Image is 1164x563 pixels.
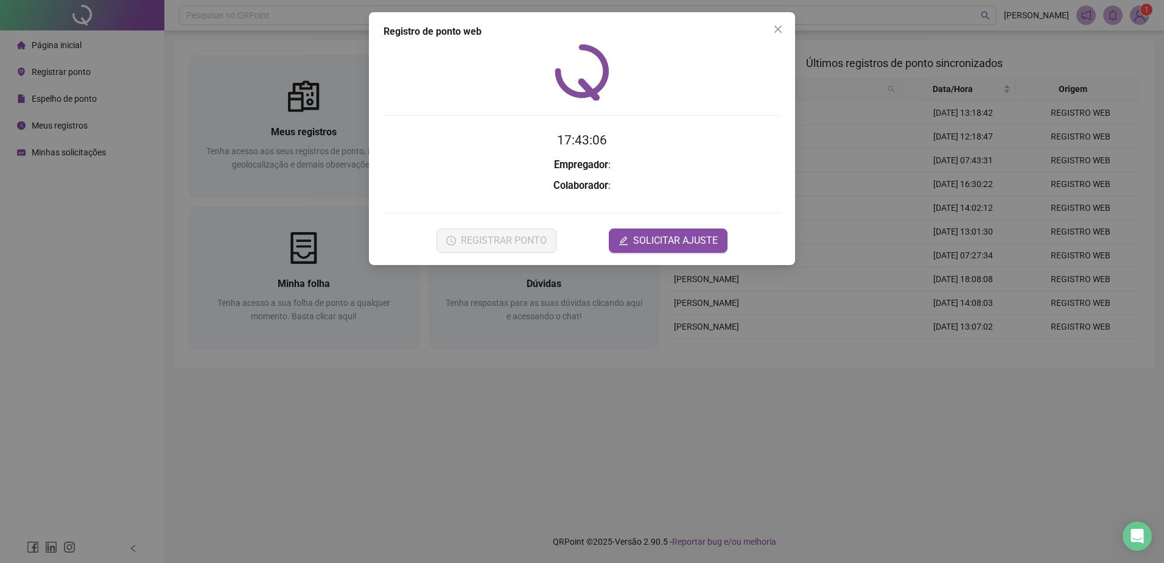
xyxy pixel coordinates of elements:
button: editSOLICITAR AJUSTE [609,228,727,253]
div: Open Intercom Messenger [1123,522,1152,551]
button: Close [768,19,788,39]
strong: Colaborador [553,180,608,191]
h3: : [384,178,780,194]
div: Registro de ponto web [384,24,780,39]
span: close [773,24,783,34]
strong: Empregador [554,159,608,171]
img: QRPoint [555,44,609,101]
span: SOLICITAR AJUSTE [633,233,718,248]
h3: : [384,157,780,173]
time: 17:43:06 [557,133,607,147]
button: REGISTRAR PONTO [436,228,556,253]
span: edit [619,236,628,246]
